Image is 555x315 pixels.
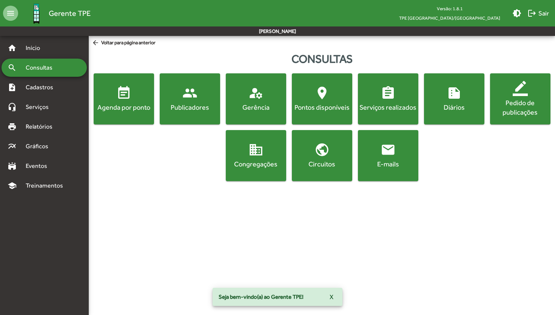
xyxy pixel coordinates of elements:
button: E-mails [358,130,418,181]
mat-icon: multiline_chart [8,142,17,151]
mat-icon: brightness_medium [512,9,521,18]
mat-icon: menu [3,6,18,21]
mat-icon: domain [248,142,264,157]
span: Consultas [21,63,62,72]
div: Circuitos [293,159,351,169]
span: Serviços [21,102,59,112]
mat-icon: assignment [381,85,396,101]
div: Versão: 1.8.1 [393,4,506,13]
button: Gerência [226,73,286,124]
button: Diários [424,73,484,124]
button: Agenda por ponto [94,73,154,124]
mat-icon: summarize [447,85,462,101]
span: Sair [527,6,549,20]
button: Pedido de publicações [490,73,550,124]
mat-icon: email [381,142,396,157]
mat-icon: people [182,85,197,101]
button: Pontos disponíveis [292,73,352,124]
button: Publicadores [160,73,220,124]
div: Agenda por ponto [95,102,153,112]
button: Serviços realizados [358,73,418,124]
div: Consultas [89,50,555,67]
div: Serviços realizados [359,102,417,112]
span: Gráficos [21,142,59,151]
a: Gerente TPE [18,1,91,26]
span: X [330,290,333,304]
div: Congregações [227,159,285,169]
mat-icon: note_add [8,83,17,92]
span: Voltar para página anterior [92,39,156,47]
mat-icon: search [8,63,17,72]
mat-icon: stadium [8,161,17,171]
button: Sair [524,6,552,20]
mat-icon: event_note [116,85,131,101]
mat-icon: arrow_back [92,39,101,47]
mat-icon: home [8,43,17,53]
span: Treinamentos [21,181,72,190]
span: Cadastros [21,83,63,92]
div: Publicadores [161,102,219,112]
button: Congregações [226,130,286,181]
div: E-mails [359,159,417,169]
mat-icon: public [314,142,330,157]
div: Gerência [227,102,285,112]
span: TPE [GEOGRAPHIC_DATA]/[GEOGRAPHIC_DATA] [393,13,506,23]
div: Diários [425,102,483,112]
span: Relatórios [21,122,62,131]
div: Pontos disponíveis [293,102,351,112]
mat-icon: headset_mic [8,102,17,112]
mat-icon: manage_accounts [248,85,264,101]
div: Pedido de publicações [492,98,549,117]
mat-icon: location_on [314,85,330,101]
span: Início [21,43,51,53]
mat-icon: school [8,181,17,190]
span: Seja bem-vindo(a) ao Gerente TPE! [219,293,304,301]
mat-icon: logout [527,9,536,18]
span: Eventos [21,161,57,171]
button: X [324,290,339,304]
button: Circuitos [292,130,352,181]
mat-icon: border_color [513,81,528,96]
mat-icon: print [8,122,17,131]
span: Gerente TPE [49,7,91,19]
img: Logo [24,1,49,26]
